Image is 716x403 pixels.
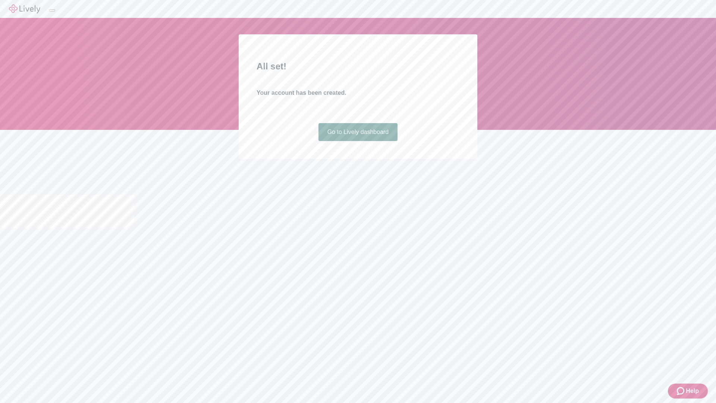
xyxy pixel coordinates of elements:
[668,384,708,399] button: Zendesk support iconHelp
[686,387,699,396] span: Help
[257,88,459,97] h4: Your account has been created.
[257,60,459,73] h2: All set!
[677,387,686,396] svg: Zendesk support icon
[9,4,40,13] img: Lively
[318,123,398,141] a: Go to Lively dashboard
[49,9,55,12] button: Log out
